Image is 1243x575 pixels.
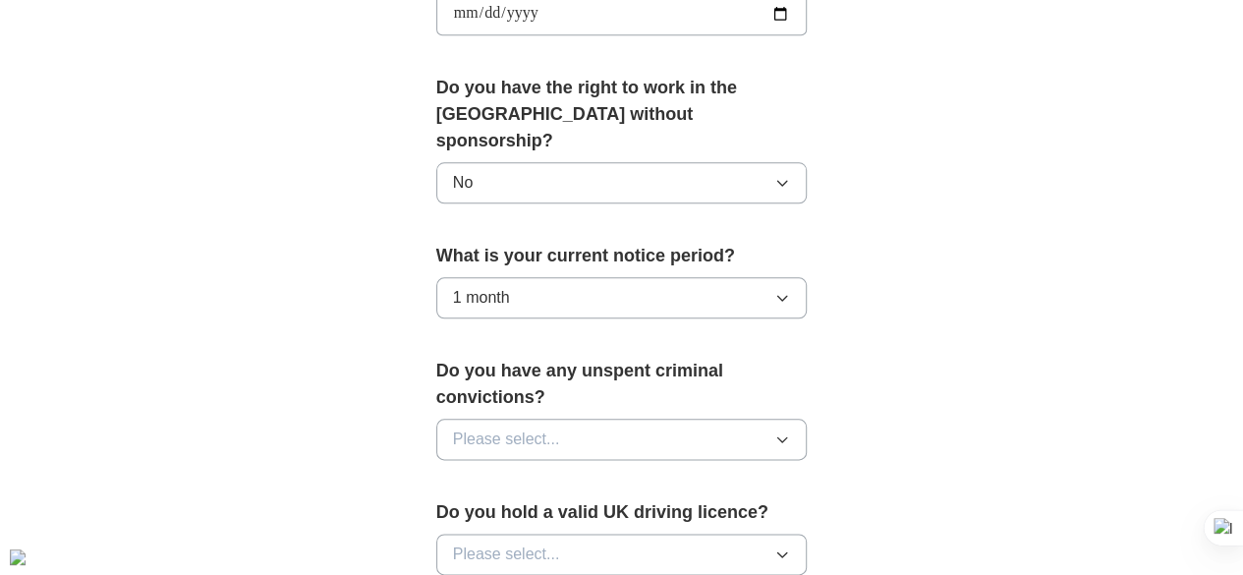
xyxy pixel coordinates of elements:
div: Cookie consent button [10,549,26,565]
label: Do you have the right to work in the [GEOGRAPHIC_DATA] without sponsorship? [436,75,808,154]
span: Please select... [453,543,560,566]
label: What is your current notice period? [436,243,808,269]
button: No [436,162,808,203]
label: Do you hold a valid UK driving licence? [436,499,808,526]
span: Please select... [453,428,560,451]
button: Please select... [436,419,808,460]
label: Do you have any unspent criminal convictions? [436,358,808,411]
button: 1 month [436,277,808,318]
span: No [453,171,473,195]
img: Cookie%20settings [10,549,26,565]
span: 1 month [453,286,510,310]
button: Please select... [436,534,808,575]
